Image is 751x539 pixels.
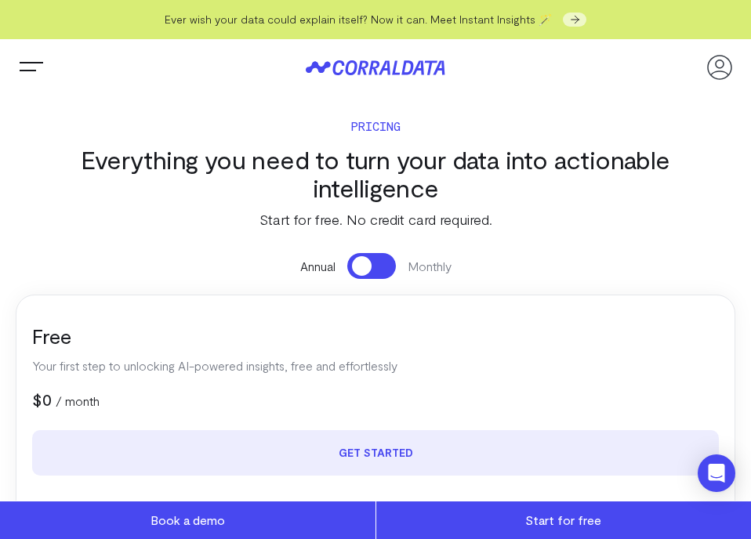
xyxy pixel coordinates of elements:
[32,356,719,375] p: Your first step to unlocking AI-powered insights, free and effortlessly
[300,257,336,276] span: Annual
[32,389,52,409] span: $0
[56,392,100,411] p: / month
[32,495,719,514] p: Enterprise-grade security, plus:
[698,454,735,492] div: Open Intercom Messenger
[525,512,601,527] span: Start for free
[151,512,225,527] span: Book a demo
[165,13,552,26] span: Ever wish your data could explain itself? Now it can. Meet Instant Insights 🪄
[16,145,735,201] h3: Everything you need to turn your data into actionable intelligence
[32,323,719,349] h3: Free
[16,52,47,83] button: Trigger Menu
[32,430,719,476] a: Get Started
[16,209,735,230] p: Start for free. No credit card required.
[16,119,735,133] p: Pricing
[408,257,452,276] span: Monthly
